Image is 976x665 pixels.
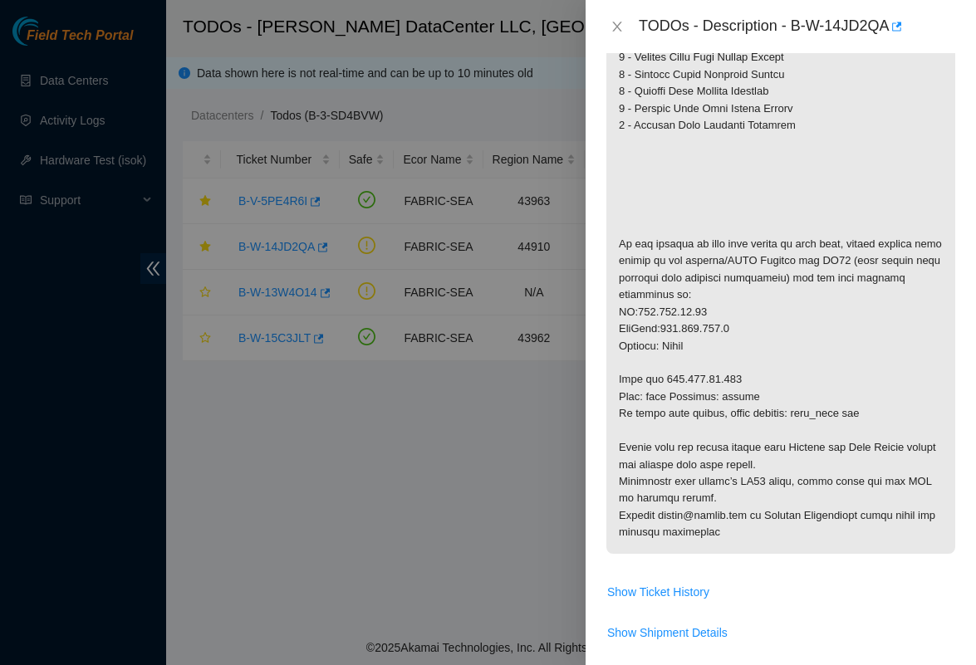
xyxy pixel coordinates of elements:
button: Close [606,19,629,35]
button: Show Ticket History [606,579,710,605]
span: Show Shipment Details [607,623,728,642]
span: close [611,20,624,33]
button: Show Shipment Details [606,619,728,646]
span: Show Ticket History [607,583,709,601]
div: TODOs - Description - B-W-14JD2QA [639,13,956,40]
